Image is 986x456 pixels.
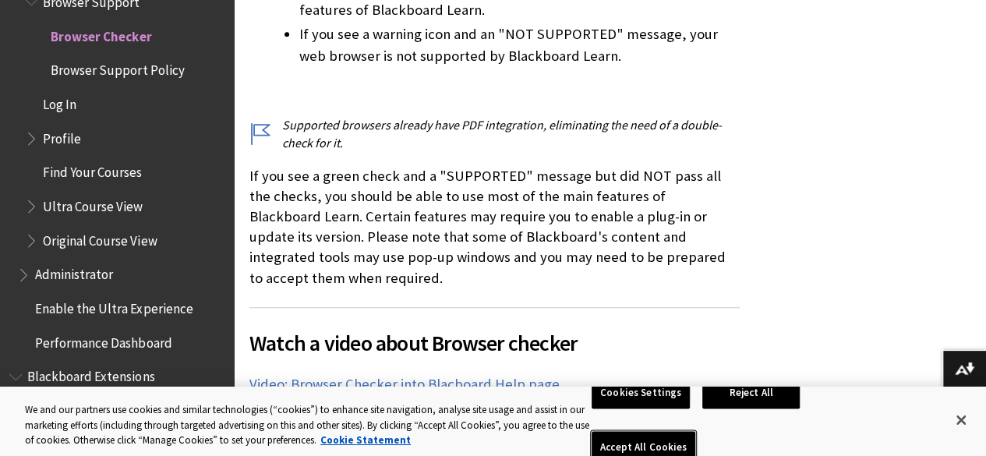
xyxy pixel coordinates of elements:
button: Close [944,403,978,437]
button: Cookies Settings [592,376,690,409]
p: If you see a green check and a "SUPPORTED" message but did NOT pass all the checks, you should be... [249,166,740,288]
span: Enable the Ultra Experience [35,295,193,316]
p: Supported browsers already have PDF integration, eliminating the need of a double-check for it. [249,116,740,151]
li: If you see a warning icon and an "NOT SUPPORTED" message, your web browser is not supported by Bl... [299,23,740,67]
span: Ultra Course View [43,193,143,214]
span: Browser Support Policy [51,58,184,79]
span: Performance Dashboard [35,330,171,351]
span: Blackboard Extensions [27,364,154,385]
span: Administrator [35,262,113,283]
span: Find Your Courses [43,160,142,181]
span: Browser Checker [51,23,151,44]
span: Log In [43,91,76,112]
div: We and our partners use cookies and similar technologies (“cookies”) to enhance site navigation, ... [25,402,592,448]
button: Reject All [702,376,800,409]
span: Watch a video about Browser checker [249,327,740,359]
a: Video: Browser Checker into Blacboard Help page [249,375,560,394]
span: Profile [43,125,81,147]
span: Original Course View [43,228,157,249]
a: More information about your privacy, opens in a new tab [320,433,411,447]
